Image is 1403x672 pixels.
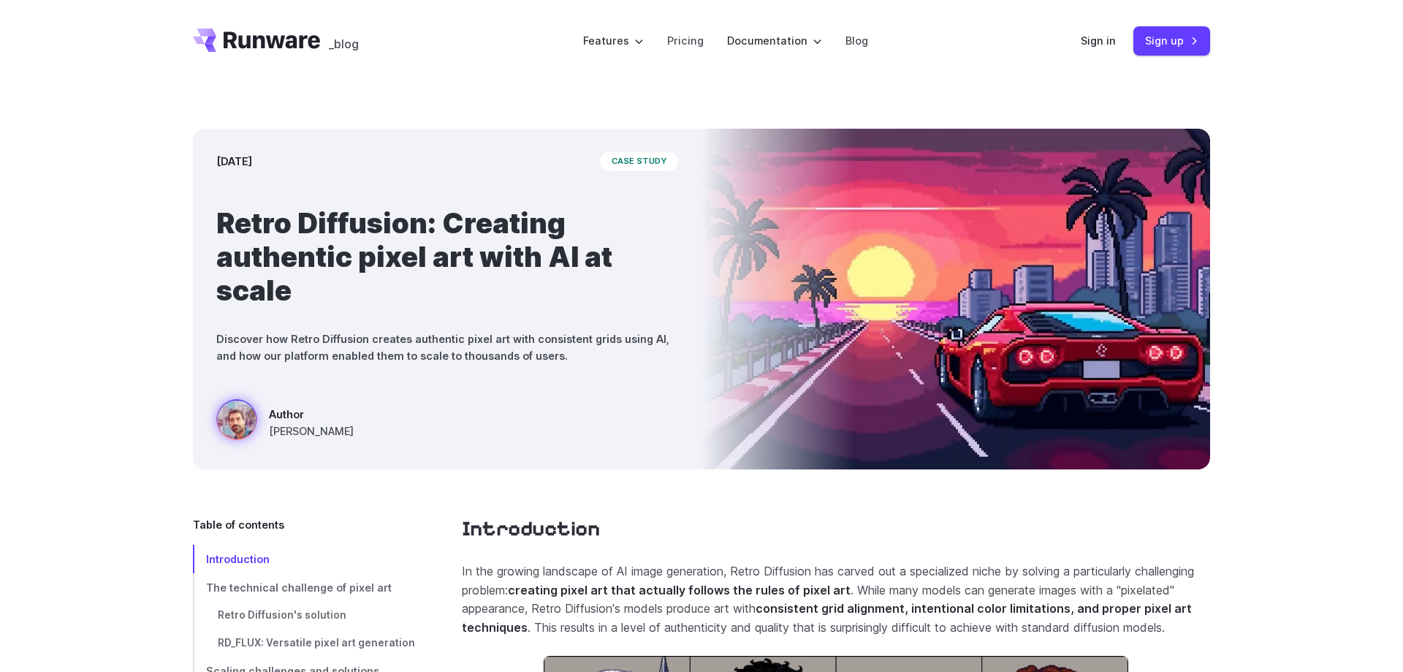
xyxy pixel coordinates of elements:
[216,206,678,307] h1: Retro Diffusion: Creating authentic pixel art with AI at scale
[1133,26,1210,55] a: Sign up
[216,153,252,170] time: [DATE]
[269,406,354,423] span: Author
[329,38,359,50] span: _blog
[218,637,415,649] span: RD_FLUX: Versatile pixel art generation
[193,29,320,52] a: Go to /
[462,516,600,542] a: Introduction
[845,32,868,49] a: Blog
[667,32,704,49] a: Pricing
[193,602,415,630] a: Retro Diffusion's solution
[727,32,822,49] label: Documentation
[216,399,354,446] a: a red sports car on a futuristic highway with a sunset and city skyline in the background, styled...
[206,553,270,565] span: Introduction
[600,152,678,171] span: case study
[462,601,1192,635] strong: consistent grid alignment, intentional color limitations, and proper pixel art techniques
[193,630,415,657] a: RD_FLUX: Versatile pixel art generation
[206,581,392,594] span: The technical challenge of pixel art
[216,331,678,364] p: Discover how Retro Diffusion creates authentic pixel art with consistent grids using AI, and how ...
[269,423,354,439] span: [PERSON_NAME]
[193,516,284,533] span: Table of contents
[583,32,644,49] label: Features
[508,583,851,597] strong: creating pixel art that actually follows the rules of pixel art
[193,573,415,602] a: The technical challenge of pixel art
[329,29,359,52] a: _blog
[462,562,1210,637] p: In the growing landscape of AI image generation, Retro Diffusion has carved out a specialized nic...
[193,545,415,573] a: Introduction
[701,129,1210,469] img: a red sports car on a futuristic highway with a sunset and city skyline in the background, styled...
[218,609,346,621] span: Retro Diffusion's solution
[1081,32,1116,49] a: Sign in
